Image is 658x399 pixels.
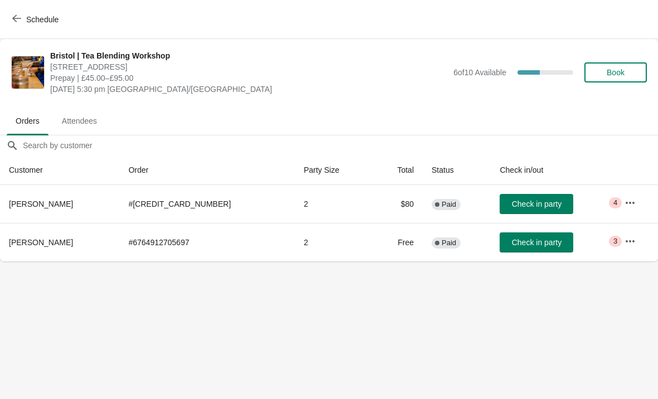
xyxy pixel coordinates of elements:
img: Bristol | Tea Blending Workshop [12,56,44,89]
th: Total [372,155,423,185]
span: [PERSON_NAME] [9,199,73,208]
span: Orders [7,111,49,131]
td: 2 [295,223,373,261]
td: Free [372,223,423,261]
th: Check in/out [491,155,616,185]
span: [PERSON_NAME] [9,238,73,247]
span: Bristol | Tea Blending Workshop [50,50,448,61]
span: 6 of 10 Available [453,68,506,77]
th: Status [423,155,491,185]
button: Book [584,62,647,82]
th: Party Size [295,155,373,185]
span: [STREET_ADDRESS] [50,61,448,72]
span: 4 [613,198,617,207]
th: Order [119,155,294,185]
td: # [CREDIT_CARD_NUMBER] [119,185,294,223]
span: [DATE] 5:30 pm [GEOGRAPHIC_DATA]/[GEOGRAPHIC_DATA] [50,84,448,95]
button: Check in party [500,232,573,252]
span: Attendees [53,111,106,131]
span: Schedule [26,15,59,24]
button: Schedule [6,9,67,30]
input: Search by customer [22,135,658,155]
span: Paid [442,239,456,247]
span: Prepay | £45.00–£95.00 [50,72,448,84]
td: 2 [295,185,373,223]
span: Paid [442,200,456,209]
span: Book [607,68,625,77]
span: Check in party [512,238,562,247]
span: 3 [613,237,617,246]
button: Check in party [500,194,573,214]
td: # 6764912705697 [119,223,294,261]
td: $80 [372,185,423,223]
span: Check in party [512,199,562,208]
